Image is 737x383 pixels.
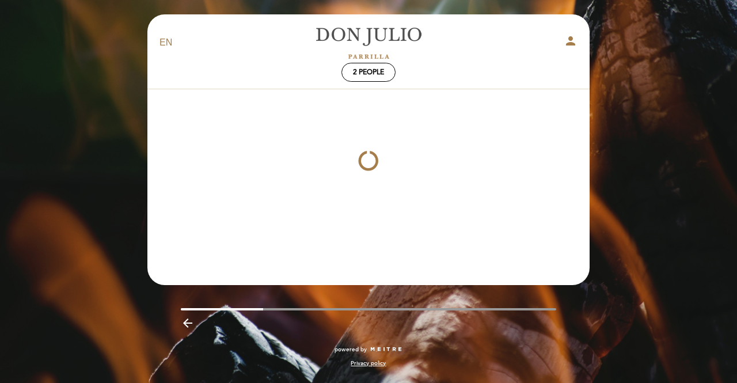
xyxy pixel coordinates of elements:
[335,346,367,354] span: powered by
[297,27,440,59] a: [PERSON_NAME]
[181,316,195,330] i: arrow_backward
[370,347,402,352] img: MEITRE
[351,359,386,367] a: Privacy policy
[564,34,578,52] button: person
[353,68,384,77] span: 2 people
[564,34,578,48] i: person
[335,346,402,354] a: powered by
